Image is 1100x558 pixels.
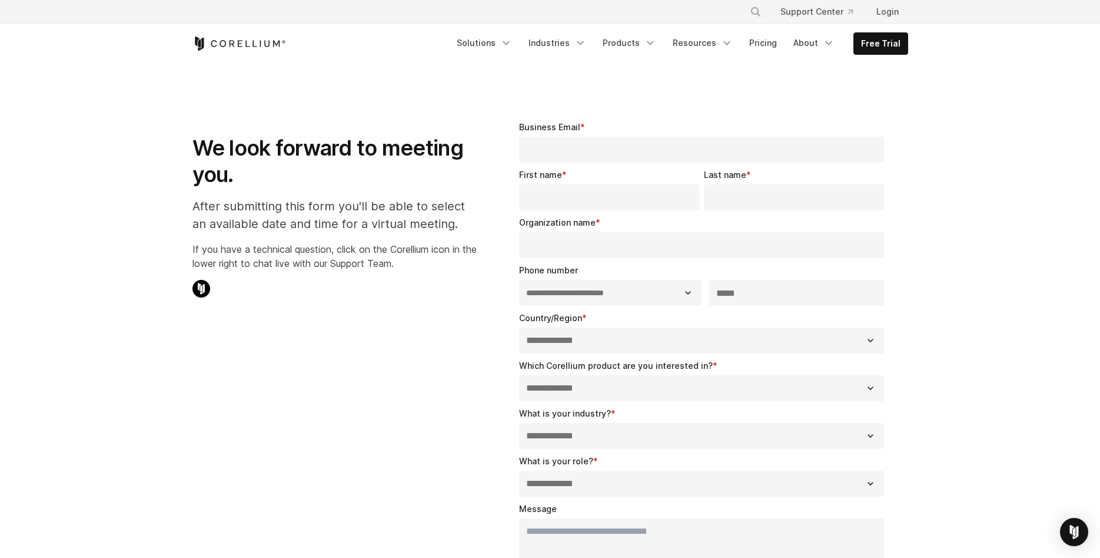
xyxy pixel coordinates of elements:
[519,456,593,466] span: What is your role?
[867,1,908,22] a: Login
[519,122,580,132] span: Business Email
[854,33,908,54] a: Free Trial
[519,504,557,514] span: Message
[192,242,477,270] p: If you have a technical question, click on the Corellium icon in the lower right to chat live wit...
[519,408,611,418] span: What is your industry?
[519,265,578,275] span: Phone number
[192,280,210,298] img: Corellium Chat Icon
[596,32,663,54] a: Products
[786,32,842,54] a: About
[192,37,286,51] a: Corellium Home
[704,170,746,180] span: Last name
[745,1,766,22] button: Search
[519,170,562,180] span: First name
[771,1,862,22] a: Support Center
[519,313,582,323] span: Country/Region
[736,1,908,22] div: Navigation Menu
[192,197,477,233] p: After submitting this form you'll be able to select an available date and time for a virtual meet...
[192,135,477,188] h1: We look forward to meeting you.
[1060,518,1088,546] div: Open Intercom Messenger
[450,32,908,55] div: Navigation Menu
[666,32,740,54] a: Resources
[519,361,713,371] span: Which Corellium product are you interested in?
[519,217,596,227] span: Organization name
[450,32,519,54] a: Solutions
[521,32,593,54] a: Industries
[742,32,784,54] a: Pricing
